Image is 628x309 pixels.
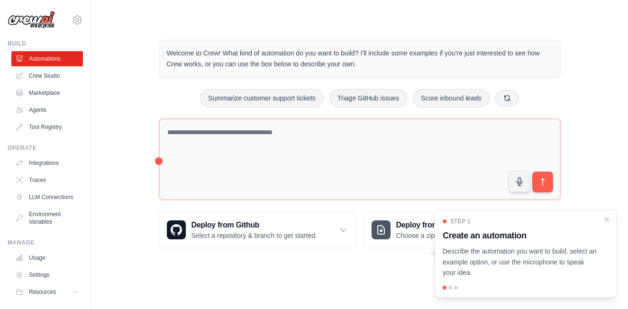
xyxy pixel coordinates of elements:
[329,89,407,107] button: Triage GitHub issues
[11,250,83,265] a: Usage
[8,144,83,152] div: Operate
[191,219,317,231] h3: Deploy from Github
[167,48,553,70] p: Welcome to Crew! What kind of automation do you want to build? I'll include some examples if you'...
[11,207,83,229] a: Environment Variables
[11,102,83,118] a: Agents
[11,284,83,300] button: Resources
[11,119,83,135] a: Tool Registry
[8,40,83,47] div: Build
[11,190,83,205] a: LLM Connections
[8,11,55,29] img: Logo
[8,239,83,246] div: Manage
[413,89,490,107] button: Score inbound leads
[396,219,476,231] h3: Deploy from zip file
[200,89,323,107] button: Summarize customer support tickets
[29,288,56,296] span: Resources
[11,155,83,171] a: Integrations
[11,173,83,188] a: Traces
[443,246,597,278] p: Describe the automation you want to build, select an example option, or use the microphone to spe...
[603,216,610,223] button: Close walkthrough
[11,68,83,83] a: Crew Studio
[11,267,83,282] a: Settings
[450,218,471,225] span: Step 1
[443,229,597,242] h3: Create an automation
[11,51,83,66] a: Automations
[396,231,476,240] p: Choose a zip file to upload.
[11,85,83,100] a: Marketplace
[191,231,317,240] p: Select a repository & branch to get started.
